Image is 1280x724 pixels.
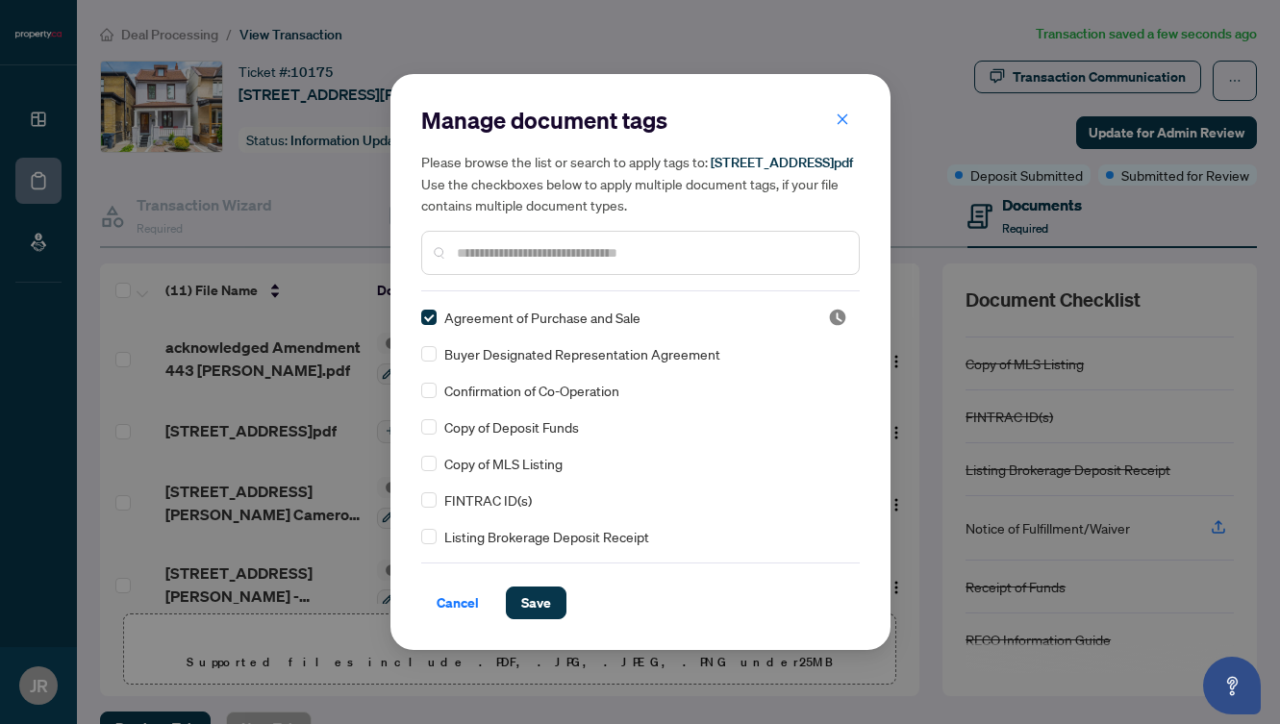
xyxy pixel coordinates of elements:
span: Confirmation of Co-Operation [444,380,619,401]
span: close [836,112,849,126]
span: Agreement of Purchase and Sale [444,307,640,328]
h2: Manage document tags [421,105,860,136]
button: Cancel [421,587,494,619]
span: Cancel [437,587,479,618]
span: Listing Brokerage Deposit Receipt [444,526,649,547]
span: Pending Review [828,308,847,327]
span: [STREET_ADDRESS]pdf [711,154,853,171]
h5: Please browse the list or search to apply tags to: Use the checkboxes below to apply multiple doc... [421,151,860,215]
img: status [828,308,847,327]
button: Open asap [1203,657,1261,714]
span: Buyer Designated Representation Agreement [444,343,720,364]
span: Copy of Deposit Funds [444,416,579,437]
span: FINTRAC ID(s) [444,489,532,511]
button: Save [506,587,566,619]
span: Save [521,587,551,618]
span: Copy of MLS Listing [444,453,563,474]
